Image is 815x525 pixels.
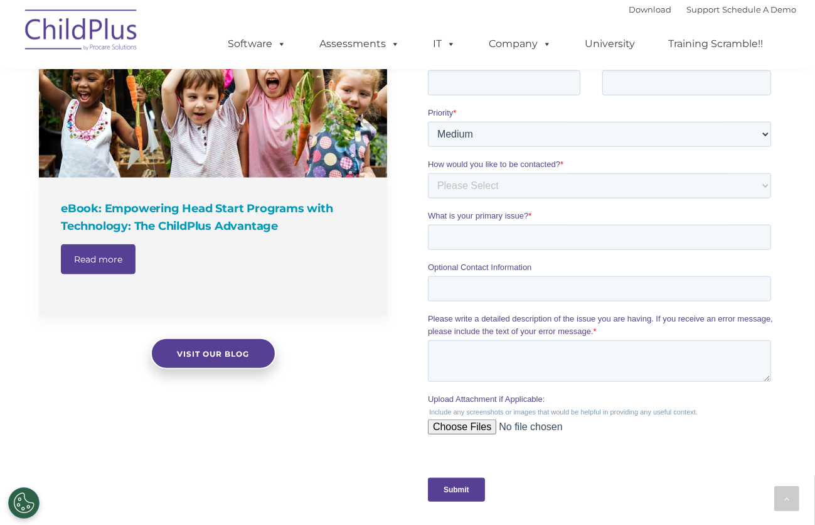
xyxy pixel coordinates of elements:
a: University [573,31,648,57]
a: Visit our blog [151,338,276,369]
a: IT [421,31,469,57]
a: Company [477,31,565,57]
span: Visit our blog [177,349,249,359]
font: | [629,4,797,14]
img: ChildPlus by Procare Solutions [19,1,144,63]
a: Assessments [307,31,413,57]
a: Software [216,31,299,57]
a: Support [687,4,720,14]
h4: eBook: Empowering Head Start Programs with Technology: The ChildPlus Advantage [61,200,368,235]
a: Download [629,4,672,14]
a: Training Scramble!! [656,31,776,57]
a: Read more [61,244,136,274]
a: Schedule A Demo [723,4,797,14]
